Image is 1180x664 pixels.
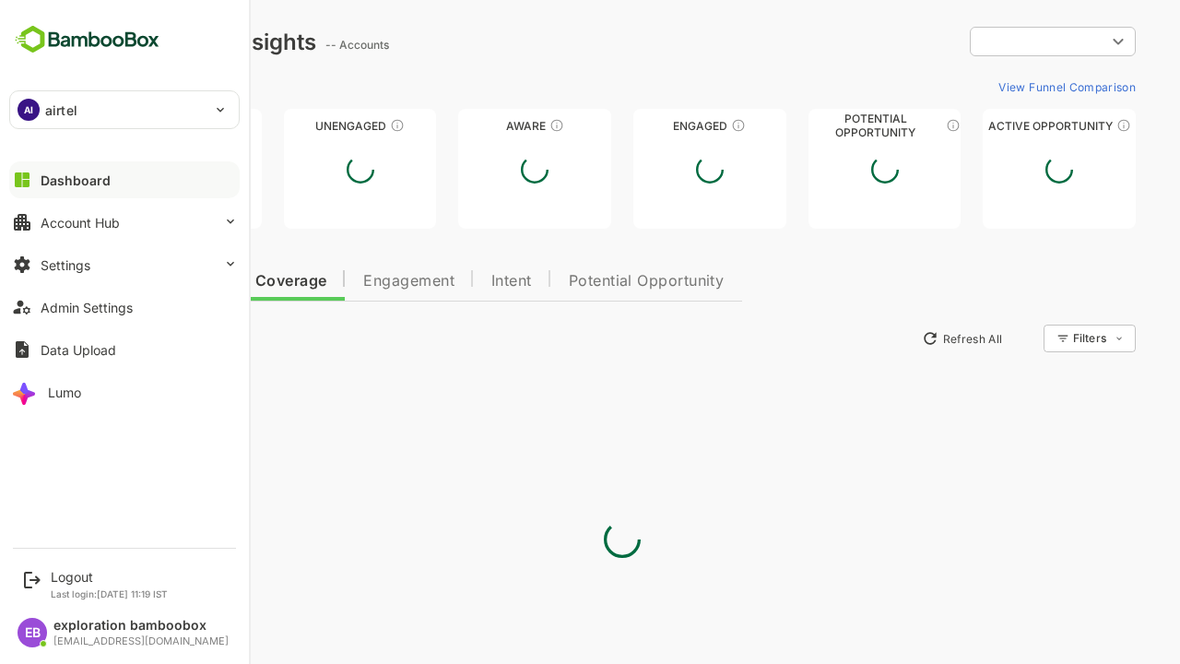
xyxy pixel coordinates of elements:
div: Dashboard Insights [44,29,252,55]
button: Refresh All [849,324,946,353]
div: Unreached [44,119,197,133]
button: Account Hub [9,204,240,241]
button: Data Upload [9,331,240,368]
div: Active Opportunity [918,119,1071,133]
p: Last login: [DATE] 11:19 IST [51,588,168,599]
div: [EMAIL_ADDRESS][DOMAIN_NAME] [53,635,229,647]
div: Logout [51,569,168,585]
button: View Funnel Comparison [926,72,1071,101]
div: These accounts have not been engaged with for a defined time period [150,118,165,133]
div: Unengaged [219,119,372,133]
button: Admin Settings [9,289,240,326]
button: New Insights [44,322,179,355]
div: Aware [394,119,547,133]
div: Engaged [569,119,722,133]
div: Lumo [48,385,81,400]
ag: -- Accounts [261,38,330,52]
span: Data Quality and Coverage [63,274,262,289]
img: BambooboxFullLogoMark.5f36c76dfaba33ec1ec1367b70bb1252.svg [9,22,165,57]
div: Data Upload [41,342,116,358]
div: These accounts are warm, further nurturing would qualify them to MQAs [667,118,681,133]
button: Settings [9,246,240,283]
div: ​ [905,25,1071,58]
div: These accounts have open opportunities which might be at any of the Sales Stages [1052,118,1067,133]
button: Lumo [9,373,240,410]
div: These accounts are MQAs and can be passed on to Inside Sales [881,118,896,133]
div: Potential Opportunity [744,119,897,133]
p: airtel [45,101,77,120]
span: Intent [427,274,467,289]
div: These accounts have not shown enough engagement and need nurturing [325,118,340,133]
span: Engagement [299,274,390,289]
div: exploration bamboobox [53,618,229,634]
div: AIairtel [10,91,239,128]
div: Filters [1009,331,1042,345]
div: Filters [1007,322,1071,355]
div: EB [18,618,47,647]
span: Potential Opportunity [504,274,660,289]
div: AI [18,99,40,121]
button: Dashboard [9,161,240,198]
div: These accounts have just entered the buying cycle and need further nurturing [485,118,500,133]
div: Dashboard [41,172,111,188]
div: Account Hub [41,215,120,231]
div: Settings [41,257,90,273]
div: Admin Settings [41,300,133,315]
